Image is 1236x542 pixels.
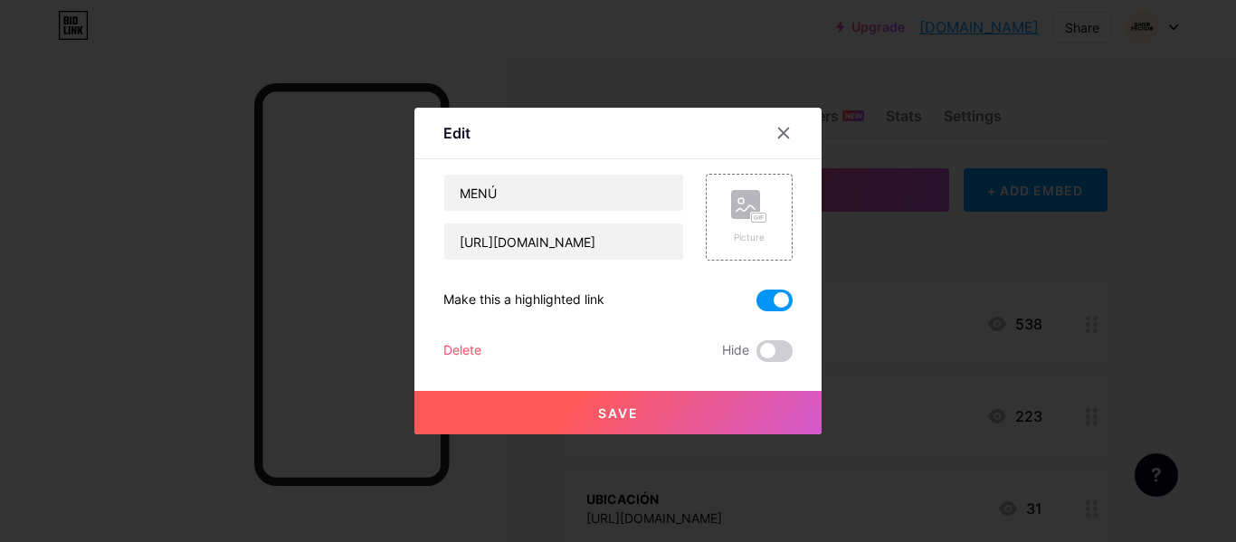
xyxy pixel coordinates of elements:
[444,223,683,260] input: URL
[443,122,471,144] div: Edit
[722,340,749,362] span: Hide
[598,405,639,421] span: Save
[443,340,481,362] div: Delete
[443,290,604,311] div: Make this a highlighted link
[444,175,683,211] input: Title
[414,391,822,434] button: Save
[731,231,767,244] div: Picture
